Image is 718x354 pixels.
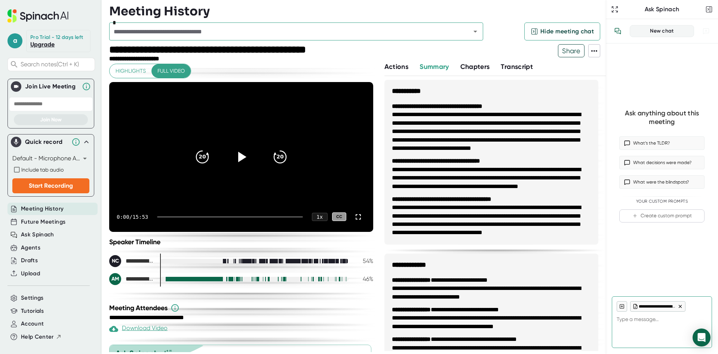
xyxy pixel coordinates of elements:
[524,22,600,40] button: Hide meeting chat
[12,83,20,90] img: Join Live Meeting
[619,109,705,126] div: Ask anything about this meeting
[21,307,44,315] button: Tutorials
[11,79,91,94] div: Join Live MeetingJoin Live Meeting
[11,134,91,149] div: Quick record
[558,44,584,57] button: Share
[21,320,44,328] button: Account
[30,34,83,41] div: Pro Trial - 12 days left
[109,324,168,333] div: Paid feature
[21,333,54,341] span: Help Center
[384,62,408,72] button: Actions
[12,152,89,164] div: Default - Microphone Array (Realtek(R) Audio)
[116,66,146,76] span: Highlights
[21,218,65,226] button: Future Meetings
[460,62,490,72] button: Chapters
[21,333,62,341] button: Help Center
[109,273,121,285] div: AM
[620,6,704,13] div: Ask Spinach
[332,212,346,221] div: CC
[151,64,191,78] button: Full video
[21,167,64,173] span: Include tab audio
[40,117,62,123] span: Join Now
[12,178,89,193] button: Start Recording
[635,28,689,34] div: New chat
[157,66,185,76] span: Full video
[610,4,620,15] button: Expand to Ask Spinach page
[109,273,154,285] div: Abilasha Moorthy
[610,24,625,39] button: View conversation history
[21,243,40,252] button: Agents
[619,209,705,223] button: Create custom prompt
[384,63,408,71] span: Actions
[355,275,373,282] div: 46 %
[109,255,121,267] div: NC
[29,182,73,189] span: Start Recording
[619,156,705,169] button: What decisions were made?
[110,64,152,78] button: Highlights
[540,27,594,36] span: Hide meeting chat
[25,138,68,146] div: Quick record
[619,175,705,189] button: What were the blindspots?
[109,303,375,312] div: Meeting Attendees
[619,199,705,204] div: Your Custom Prompts
[693,329,711,347] div: Open Intercom Messenger
[420,62,449,72] button: Summary
[14,114,88,125] button: Join Now
[501,62,533,72] button: Transcript
[109,238,373,246] div: Speaker Timeline
[619,136,705,150] button: What’s the TLDR?
[117,214,148,220] div: 0:00 / 15:53
[21,256,38,265] button: Drafts
[21,269,40,278] button: Upload
[21,205,64,213] button: Meeting History
[109,4,210,18] h3: Meeting History
[21,61,93,68] span: Search notes (Ctrl + K)
[21,294,44,302] button: Settings
[109,255,154,267] div: Nishyta Chordia
[21,230,54,239] button: Ask Spinach
[7,33,22,48] span: a
[704,4,714,15] button: Close conversation sidebar
[25,83,78,90] div: Join Live Meeting
[30,41,55,48] a: Upgrade
[420,63,449,71] span: Summary
[355,257,373,264] div: 54 %
[312,213,328,221] div: 1 x
[460,63,490,71] span: Chapters
[558,44,584,57] span: Share
[501,63,533,71] span: Transcript
[470,26,481,37] button: Open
